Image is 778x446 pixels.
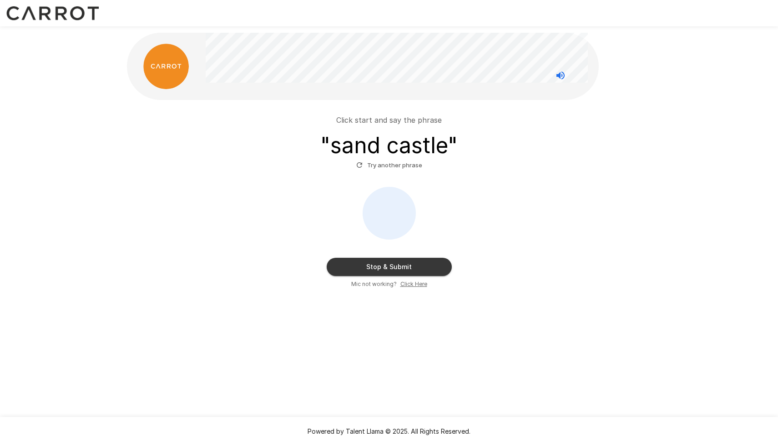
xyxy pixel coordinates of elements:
[320,133,458,158] h3: " sand castle "
[351,280,397,289] span: Mic not working?
[400,281,427,287] u: Click Here
[354,158,424,172] button: Try another phrase
[143,44,189,89] img: carrot_logo.png
[551,66,570,85] button: Stop reading questions aloud
[11,427,767,436] p: Powered by Talent Llama © 2025. All Rights Reserved.
[336,115,442,125] p: Click start and say the phrase
[327,258,452,276] button: Stop & Submit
